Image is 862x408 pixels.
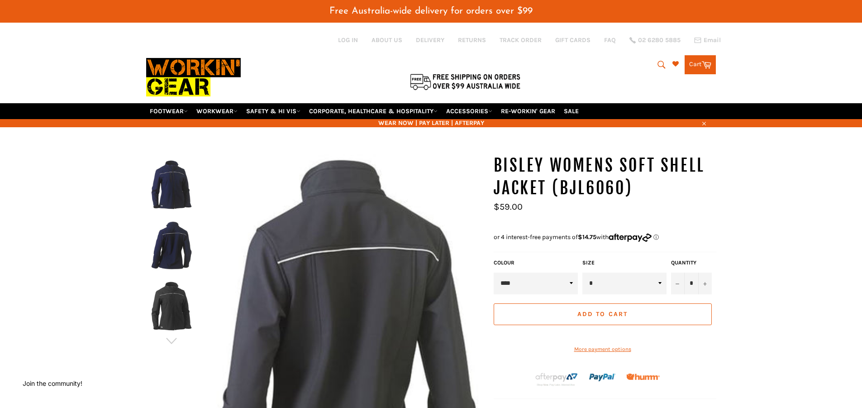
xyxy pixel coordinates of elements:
[560,103,582,119] a: SALE
[582,259,667,267] label: Size
[698,273,712,294] button: Increase item quantity by one
[146,119,716,127] span: WEAR NOW | PAY LATER | AFTERPAY
[500,36,542,44] a: TRACK ORDER
[704,37,721,43] span: Email
[626,374,660,380] img: Humm_core_logo_RGB-01_300x60px_small_195d8312-4386-4de7-b182-0ef9b6303a37.png
[494,154,716,199] h1: BISLEY Womens Soft Shell Jacket (BJL6060)
[193,103,241,119] a: WORKWEAR
[494,259,578,267] label: COLOUR
[494,346,712,353] a: More payment options
[685,55,716,74] a: Cart
[604,36,616,44] a: FAQ
[589,364,616,391] img: paypal.png
[458,36,486,44] a: RETURNS
[494,303,712,325] button: Add to Cart
[151,281,192,331] img: BISLEY Womens Soft Shell Jacket (BJL6060) - Workin' Gear
[671,273,685,294] button: Reduce item quantity by one
[371,36,402,44] a: ABOUT US
[497,103,559,119] a: RE-WORKIN' GEAR
[629,37,681,43] a: 02 6280 5885
[338,36,358,44] a: Log in
[305,103,441,119] a: CORPORATE, HEALTHCARE & HOSPITALITY
[694,37,721,44] a: Email
[146,52,241,103] img: Workin Gear leaders in Workwear, Safety Boots, PPE, Uniforms. Australia's No.1 in Workwear
[23,379,82,387] button: Join the community!
[671,259,712,267] label: Quantity
[555,36,591,44] a: GIFT CARDS
[151,221,192,270] img: BISLEY Womens Soft Shell Jacket (BJL6060) - Workin' Gear
[534,372,579,387] img: Afterpay-Logo-on-dark-bg_large.png
[409,72,522,91] img: Flat $9.95 shipping Australia wide
[638,37,681,43] span: 02 6280 5885
[151,160,192,210] img: BISLEY Womens Soft Shell Jacket (BJL6060) - Workin' Gear
[494,202,523,212] span: $59.00
[577,310,628,318] span: Add to Cart
[146,103,191,119] a: FOOTWEAR
[243,103,304,119] a: SAFETY & HI VIS
[443,103,496,119] a: ACCESSORIES
[329,6,533,16] span: Free Australia-wide delivery for orders over $99
[416,36,444,44] a: DELIVERY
